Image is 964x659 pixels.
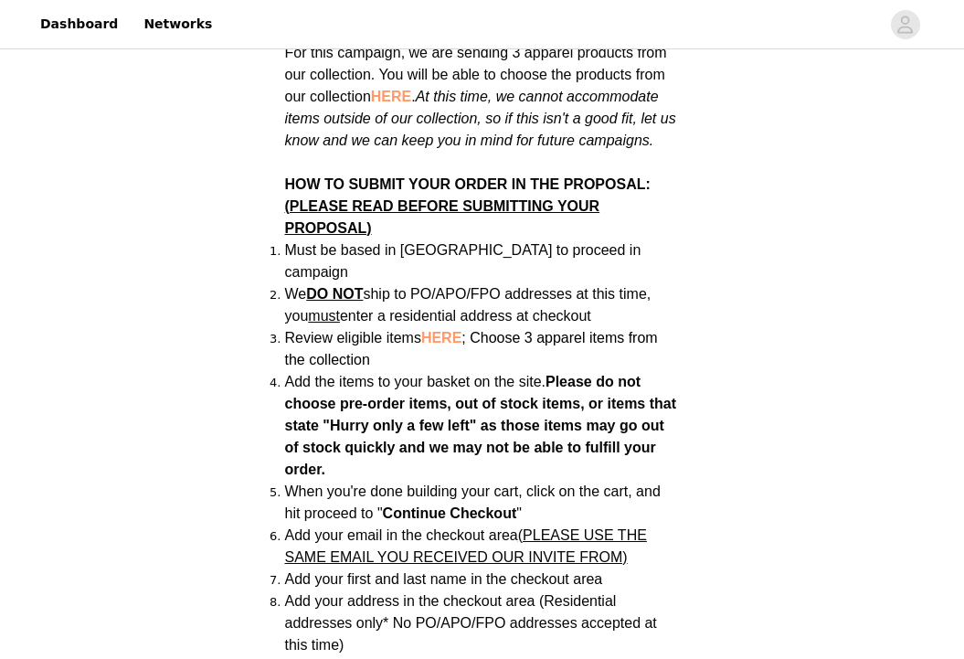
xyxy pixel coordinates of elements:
[896,10,914,39] div: avatar
[285,330,658,367] span: ; Choose 3 apparel items from the collection
[285,571,603,587] span: Add your first and last name in the checkout area
[285,242,641,280] span: Must be based in [GEOGRAPHIC_DATA] to proceed in campaign
[285,374,546,389] span: Add the items to your basket on the site.
[285,45,676,148] span: For this campaign, we are sending 3 apparel products from our collection. You will be able to cho...
[421,330,461,345] a: HERE
[371,89,411,104] a: HERE
[285,527,647,565] span: Add your email in the checkout area
[285,374,677,477] strong: Please do not choose pre-order items, out of stock items, or items that state "Hurry only a few l...
[285,593,657,653] span: Add your address in the checkout area (Residential addresses only* No PO/APO/FPO addresses accept...
[285,176,651,236] strong: HOW TO SUBMIT YOUR ORDER IN THE PROPOSAL:
[285,330,658,367] span: Review eligible items
[306,286,363,302] strong: DO NOT
[132,4,223,45] a: Networks
[285,198,600,236] span: (PLEASE READ BEFORE SUBMITTING YOUR PROPOSAL)
[285,89,676,148] em: At this time, we cannot accommodate items outside of our collection, so if this isn't a good fit,...
[29,4,129,45] a: Dashboard
[285,484,661,521] span: When you're done building your cart, click on the cart, and hit proceed to " "
[285,527,647,565] span: (PLEASE USE THE SAME EMAIL YOU RECEIVED OUR INVITE FROM)
[285,286,651,324] span: We ship to PO/APO/FPO addresses at this time, you enter a residential address at checkout
[383,505,517,521] strong: Continue Checkout
[308,308,340,324] span: must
